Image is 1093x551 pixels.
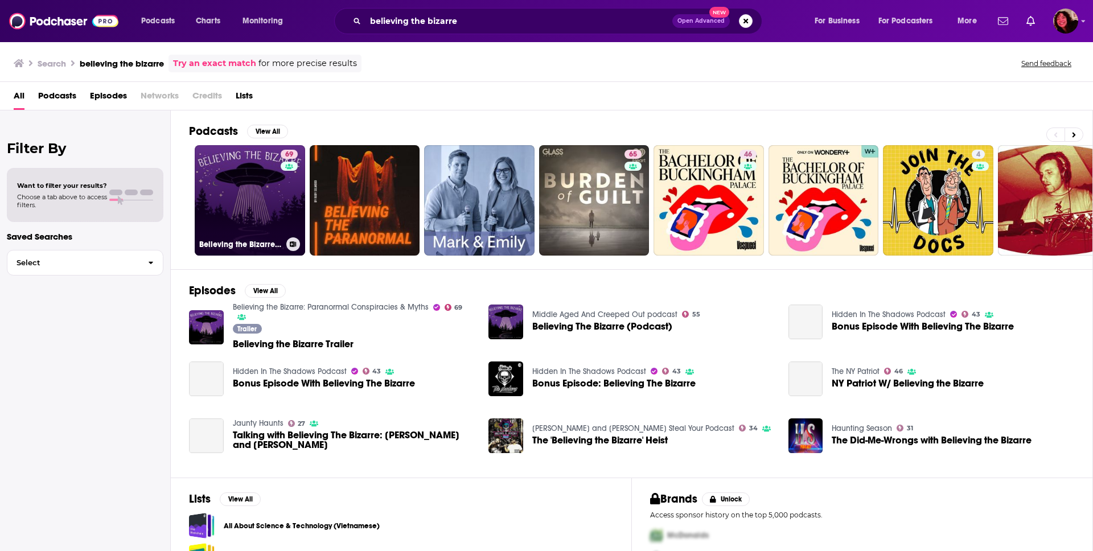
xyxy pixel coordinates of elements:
a: The 'Believing the Bizarre' Heist [488,418,523,453]
span: The 'Believing the Bizarre' Heist [532,435,668,445]
button: Select [7,250,163,275]
span: 46 [744,149,752,161]
span: McDonalds [667,531,709,540]
button: Send feedback [1018,59,1075,68]
a: 43 [363,368,381,375]
span: 4 [976,149,980,161]
button: open menu [235,12,298,30]
span: 34 [749,426,758,431]
span: Talking with Believing The Bizarre: [PERSON_NAME] and [PERSON_NAME] [233,430,475,450]
a: Bonus Episode With Believing The Bizarre [832,322,1014,331]
button: open menu [133,12,190,30]
span: 55 [692,312,700,317]
a: Talking with Believing The Bizarre: Charlie and Tyler [189,418,224,453]
span: for more precise results [258,57,357,70]
a: EpisodesView All [189,283,286,298]
a: The Did-Me-Wrongs with Believing the Bizarre [788,418,823,453]
a: Try an exact match [173,57,256,70]
span: Podcasts [141,13,175,29]
button: open menu [871,12,950,30]
button: View All [220,492,261,506]
a: All About Science & Technology (Vietnamese) [189,513,215,538]
a: Podcasts [38,87,76,110]
p: Saved Searches [7,231,163,242]
a: Lists [236,87,253,110]
img: Bonus Episode: Believing The Bizarre [488,361,523,396]
a: 46 [739,150,757,159]
a: Jaunty Haunts [233,418,283,428]
a: Charts [188,12,227,30]
span: For Business [815,13,860,29]
span: Trailer [237,326,257,332]
button: open menu [807,12,874,30]
a: All [14,87,24,110]
span: Monitoring [243,13,283,29]
input: Search podcasts, credits, & more... [365,12,672,30]
button: open menu [950,12,991,30]
a: 4 [883,145,993,256]
a: NY Patriot W/ Believing the Bizarre [788,361,823,396]
a: Hidden In The Shadows Podcast [532,367,646,376]
button: Show profile menu [1053,9,1078,34]
span: Select [7,259,139,266]
a: All About Science & Technology (Vietnamese) [224,520,380,532]
span: 31 [907,426,913,431]
img: Believing The Bizarre (Podcast) [488,305,523,339]
a: NY Patriot W/ Believing the Bizarre [832,379,984,388]
span: Logged in as Kathryn-Musilek [1053,9,1078,34]
h2: Podcasts [189,124,238,138]
p: Access sponsor history on the top 5,000 podcasts. [650,511,1074,519]
span: 69 [285,149,293,161]
span: 46 [894,369,903,374]
a: Middle Aged And Creeped Out podcast [532,310,677,319]
a: 27 [288,420,306,427]
a: Episodes [90,87,127,110]
a: Bonus Episode With Believing The Bizarre [233,379,415,388]
h3: Believing the Bizarre: Paranormal Conspiracies & Myths [199,240,282,249]
a: Believing The Bizarre (Podcast) [532,322,672,331]
button: View All [247,125,288,138]
img: Believing the Bizarre Trailer [189,310,224,345]
img: First Pro Logo [646,524,667,547]
a: 46 [884,368,903,375]
a: Talking with Believing The Bizarre: Charlie and Tyler [233,430,475,450]
span: More [958,13,977,29]
a: Believing the Bizarre: Paranormal Conspiracies & Myths [233,302,429,312]
h3: Search [38,58,66,69]
button: Unlock [702,492,750,506]
a: The Did-Me-Wrongs with Believing the Bizarre [832,435,1032,445]
img: Podchaser - Follow, Share and Rate Podcasts [9,10,118,32]
div: Search podcasts, credits, & more... [345,8,773,34]
a: Bonus Episode: Believing The Bizarre [532,379,696,388]
a: The NY Patriot [832,367,880,376]
a: Show notifications dropdown [1022,11,1039,31]
a: 65 [624,150,642,159]
a: Believing the Bizarre Trailer [233,339,354,349]
a: 34 [739,425,758,431]
span: Want to filter your results? [17,182,107,190]
a: Show notifications dropdown [993,11,1013,31]
a: 69 [281,150,298,159]
a: ListsView All [189,492,261,506]
span: New [709,7,730,18]
a: 4 [972,150,985,159]
h2: Filter By [7,140,163,157]
a: Bonus Episode With Believing The Bizarre [788,305,823,339]
a: 69 [445,304,463,311]
a: 46 [654,145,764,256]
span: Open Advanced [677,18,725,24]
a: Bonus Episode With Believing The Bizarre [189,361,224,396]
span: Networks [141,87,179,110]
a: 69Believing the Bizarre: Paranormal Conspiracies & Myths [195,145,305,256]
a: 43 [662,368,681,375]
h3: believing the bizarre [80,58,164,69]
